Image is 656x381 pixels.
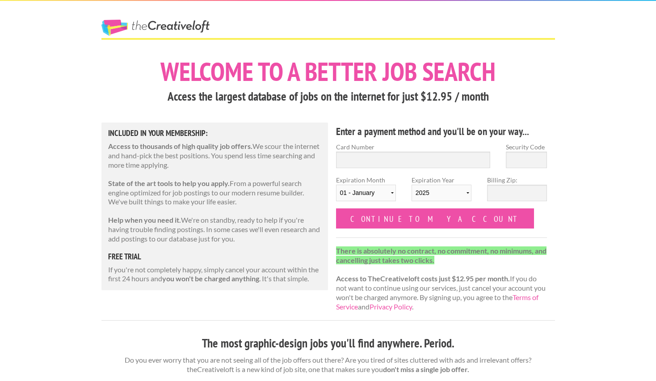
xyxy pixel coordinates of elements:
input: Continue to my account [336,208,534,229]
p: We scour the internet and hand-pick the best positions. You spend less time searching and more ti... [108,142,322,169]
h5: Included in Your Membership: [108,129,322,137]
strong: Access to TheCreativeloft costs just $12.95 per month. [336,274,510,283]
strong: There is absolutely no contract, no commitment, no minimums, and cancelling just takes two clicks. [336,246,547,264]
strong: you won't be charged anything [162,274,259,283]
label: Billing Zip: [487,175,547,185]
p: If you do not want to continue using our services, just cancel your account you won't be charged ... [336,246,547,312]
a: The Creative Loft [101,20,210,36]
strong: Access to thousands of high quality job offers. [108,142,252,150]
label: Expiration Year [412,175,471,208]
strong: Help when you need it. [108,216,181,224]
label: Card Number [336,142,491,152]
p: We're on standby, ready to help if you're having trouble finding postings. In some cases we'll ev... [108,216,322,243]
strong: don't miss a single job offer. [383,365,469,373]
h3: The most graphic-design jobs you'll find anywhere. Period. [101,335,555,352]
h5: free trial [108,253,322,261]
label: Expiration Month [336,175,396,208]
p: If you're not completely happy, simply cancel your account within the first 24 hours and . It's t... [108,265,322,284]
label: Security Code [506,142,547,152]
a: Terms of Service [336,293,538,311]
a: Privacy Policy [370,302,412,311]
strong: State of the art tools to help you apply. [108,179,230,187]
h1: Welcome to a better job search [101,59,555,85]
p: From a powerful search engine optimized for job postings to our modern resume builder. We've buil... [108,179,322,207]
h4: Enter a payment method and you'll be on your way... [336,124,547,139]
select: Expiration Year [412,185,471,201]
select: Expiration Month [336,185,396,201]
h3: Access the largest database of jobs on the internet for just $12.95 / month [101,88,555,105]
